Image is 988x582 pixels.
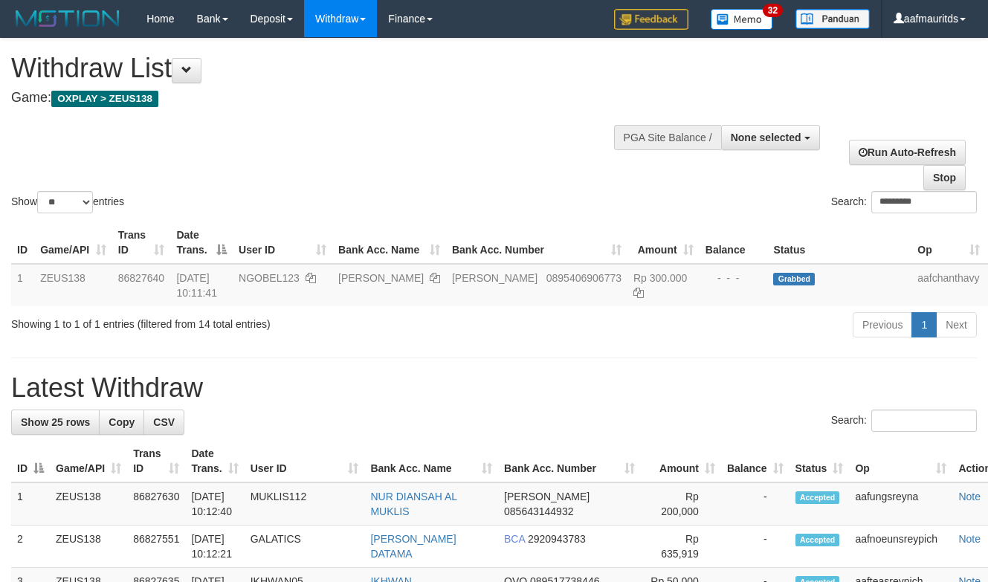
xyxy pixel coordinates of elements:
[332,222,446,264] th: Bank Acc. Name: activate to sort column ascending
[700,222,768,264] th: Balance
[923,165,966,190] a: Stop
[11,311,401,332] div: Showing 1 to 1 of 1 entries (filtered from 14 total entries)
[721,482,790,526] td: -
[127,526,185,568] td: 86827551
[11,264,34,306] td: 1
[504,505,573,517] span: Copy 085643144932 to clipboard
[50,440,127,482] th: Game/API: activate to sort column ascending
[853,312,912,337] a: Previous
[143,410,184,435] a: CSV
[849,440,952,482] th: Op: activate to sort column ascending
[118,272,164,284] span: 86827640
[795,534,840,546] span: Accepted
[50,526,127,568] td: ZEUS138
[633,272,687,284] span: Rp 300.000
[773,273,815,285] span: Grabbed
[245,440,365,482] th: User ID: activate to sort column ascending
[721,526,790,568] td: -
[21,416,90,428] span: Show 25 rows
[99,410,144,435] a: Copy
[109,416,135,428] span: Copy
[790,440,850,482] th: Status: activate to sort column ascending
[11,373,977,403] h1: Latest Withdraw
[498,440,641,482] th: Bank Acc. Number: activate to sort column ascending
[34,222,112,264] th: Game/API: activate to sort column ascending
[641,440,721,482] th: Amount: activate to sort column ascending
[504,533,525,545] span: BCA
[849,526,952,568] td: aafnoeunsreypich
[446,222,627,264] th: Bank Acc. Number: activate to sort column ascending
[731,132,801,143] span: None selected
[37,191,93,213] select: Showentries
[504,491,590,502] span: [PERSON_NAME]
[871,410,977,432] input: Search:
[11,222,34,264] th: ID
[11,440,50,482] th: ID: activate to sort column descending
[911,264,985,306] td: aafchanthavy
[452,272,537,284] span: [PERSON_NAME]
[11,482,50,526] td: 1
[763,4,783,17] span: 32
[528,533,586,545] span: Copy 2920943783 to clipboard
[185,526,244,568] td: [DATE] 10:12:21
[11,410,100,435] a: Show 25 rows
[795,491,840,504] span: Accepted
[185,482,244,526] td: [DATE] 10:12:40
[127,440,185,482] th: Trans ID: activate to sort column ascending
[711,9,773,30] img: Button%20Memo.svg
[831,410,977,432] label: Search:
[911,312,937,337] a: 1
[936,312,977,337] a: Next
[721,440,790,482] th: Balance: activate to sort column ascending
[11,191,124,213] label: Show entries
[849,140,966,165] a: Run Auto-Refresh
[170,222,233,264] th: Date Trans.: activate to sort column descending
[614,125,721,150] div: PGA Site Balance /
[127,482,185,526] td: 86827630
[546,272,621,284] span: Copy 0895406906773 to clipboard
[245,482,365,526] td: MUKLIS112
[614,9,688,30] img: Feedback.jpg
[112,222,171,264] th: Trans ID: activate to sort column ascending
[11,91,644,106] h4: Game:
[50,482,127,526] td: ZEUS138
[721,125,820,150] button: None selected
[153,416,175,428] span: CSV
[911,222,985,264] th: Op: activate to sort column ascending
[11,54,644,83] h1: Withdraw List
[370,491,456,517] a: NUR DIANSAH AL MUKLIS
[34,264,112,306] td: ZEUS138
[641,526,721,568] td: Rp 635,919
[958,491,981,502] a: Note
[795,9,870,29] img: panduan.png
[370,533,456,560] a: [PERSON_NAME] DATAMA
[364,440,498,482] th: Bank Acc. Name: activate to sort column ascending
[871,191,977,213] input: Search:
[831,191,977,213] label: Search:
[849,482,952,526] td: aafungsreyna
[627,222,700,264] th: Amount: activate to sort column ascending
[239,272,300,284] span: NGOBEL123
[185,440,244,482] th: Date Trans.: activate to sort column ascending
[176,272,217,299] span: [DATE] 10:11:41
[958,533,981,545] a: Note
[233,222,332,264] th: User ID: activate to sort column ascending
[706,271,762,285] div: - - -
[11,7,124,30] img: MOTION_logo.png
[767,222,911,264] th: Status
[641,482,721,526] td: Rp 200,000
[51,91,158,107] span: OXPLAY > ZEUS138
[338,272,424,284] a: [PERSON_NAME]
[245,526,365,568] td: GALATICS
